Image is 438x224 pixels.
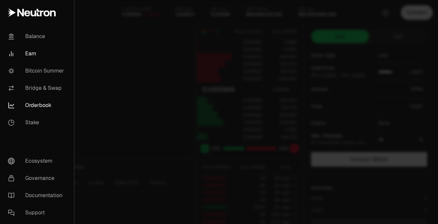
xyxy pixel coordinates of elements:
a: Earn [3,45,71,62]
a: Documentation [3,187,71,204]
a: Balance [3,28,71,45]
a: Ecosystem [3,152,71,170]
a: Orderbook [3,97,71,114]
a: Bitcoin Summer [3,62,71,80]
a: Governance [3,170,71,187]
a: Bridge & Swap [3,80,71,97]
a: Stake [3,114,71,131]
a: Support [3,204,71,221]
